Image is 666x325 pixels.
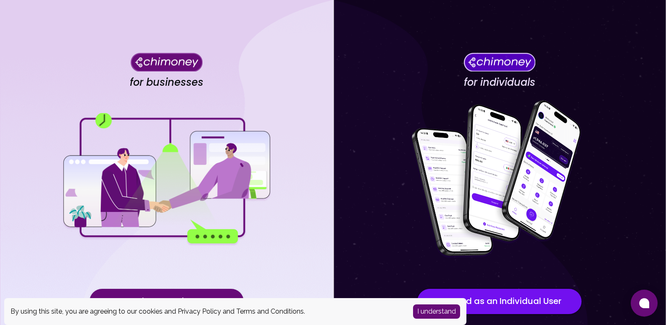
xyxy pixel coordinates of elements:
[464,76,535,89] h4: for individuals
[131,53,203,71] img: Chimoney for businesses
[417,289,582,314] button: Proceed as an Individual User
[130,76,203,89] h4: for businesses
[11,307,400,317] div: By using this site, you are agreeing to our cookies and and .
[178,307,221,315] a: Privacy Policy
[236,307,304,315] a: Terms and Conditions
[90,289,244,314] button: Proceed as a Business User
[61,113,271,246] img: for businesses
[463,53,535,71] img: Chimoney for individuals
[413,304,460,319] button: Accept cookies
[395,95,605,264] img: for individuals
[631,290,658,317] button: Open chat window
